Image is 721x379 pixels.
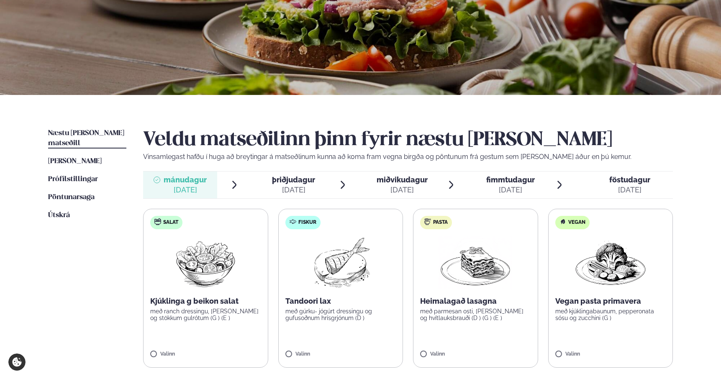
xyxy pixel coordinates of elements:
[143,128,673,152] h2: Veldu matseðilinn þinn fyrir næstu [PERSON_NAME]
[290,218,296,225] img: fish.svg
[48,210,70,220] a: Útskrá
[420,308,531,321] p: með parmesan osti, [PERSON_NAME] og hvítlauksbrauði (D ) (G ) (E )
[164,185,207,195] div: [DATE]
[377,185,428,195] div: [DATE]
[154,218,161,225] img: salad.svg
[150,308,261,321] p: með ranch dressingu, [PERSON_NAME] og stökkum gulrótum (G ) (E )
[559,218,566,225] img: Vegan.svg
[164,175,207,184] span: mánudagur
[285,296,396,306] p: Tandoori lax
[486,175,535,184] span: fimmtudagur
[48,156,102,166] a: [PERSON_NAME]
[48,128,126,149] a: Næstu [PERSON_NAME] matseðill
[424,218,431,225] img: pasta.svg
[48,194,95,201] span: Pöntunarsaga
[303,236,377,289] img: Fish.png
[143,152,673,162] p: Vinsamlegast hafðu í huga að breytingar á matseðlinum kunna að koma fram vegna birgða og pöntunum...
[163,219,178,226] span: Salat
[48,212,70,219] span: Útskrá
[285,308,396,321] p: með gúrku- jógúrt dressingu og gufusoðnum hrísgrjónum (D )
[48,158,102,165] span: [PERSON_NAME]
[609,175,650,184] span: föstudagur
[609,185,650,195] div: [DATE]
[272,175,315,184] span: þriðjudagur
[574,236,647,289] img: Vegan.png
[48,174,98,184] a: Prófílstillingar
[420,296,531,306] p: Heimalagað lasagna
[272,185,315,195] div: [DATE]
[555,308,666,321] p: með kjúklingabaunum, pepperonata sósu og zucchini (G )
[439,236,512,289] img: Lasagna.png
[486,185,535,195] div: [DATE]
[433,219,448,226] span: Pasta
[150,296,261,306] p: Kjúklinga g beikon salat
[48,192,95,202] a: Pöntunarsaga
[8,353,26,371] a: Cookie settings
[48,130,124,147] span: Næstu [PERSON_NAME] matseðill
[48,176,98,183] span: Prófílstillingar
[169,236,243,289] img: Salad.png
[555,296,666,306] p: Vegan pasta primavera
[298,219,316,226] span: Fiskur
[377,175,428,184] span: miðvikudagur
[568,219,585,226] span: Vegan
